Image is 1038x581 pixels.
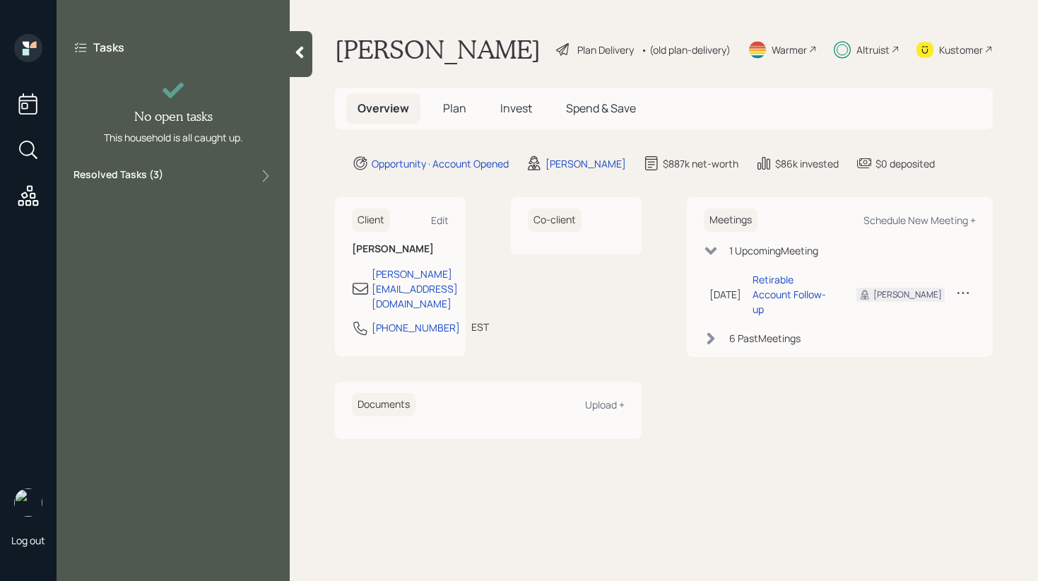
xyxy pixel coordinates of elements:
div: Schedule New Meeting + [863,213,976,227]
h1: [PERSON_NAME] [335,34,541,65]
div: [PERSON_NAME] [873,288,942,301]
div: 1 Upcoming Meeting [729,243,818,258]
div: This household is all caught up. [104,130,243,145]
div: $0 deposited [875,156,935,171]
div: Upload + [585,398,625,411]
div: Opportunity · Account Opened [372,156,509,171]
span: Plan [443,100,466,116]
span: Overview [358,100,409,116]
div: Plan Delivery [577,42,634,57]
label: Tasks [93,40,124,55]
div: Altruist [856,42,890,57]
span: Invest [500,100,532,116]
span: Spend & Save [566,100,636,116]
label: Resolved Tasks ( 3 ) [73,168,163,184]
div: Retirable Account Follow-up [753,272,834,317]
div: • (old plan-delivery) [641,42,731,57]
div: Edit [431,213,449,227]
img: retirable_logo.png [14,488,42,517]
div: Warmer [772,42,807,57]
div: EST [471,319,489,334]
div: [PERSON_NAME] [545,156,626,171]
div: 6 Past Meeting s [729,331,801,346]
h6: [PERSON_NAME] [352,243,449,255]
h4: No open tasks [134,109,213,124]
div: [PHONE_NUMBER] [372,320,460,335]
div: [PERSON_NAME][EMAIL_ADDRESS][DOMAIN_NAME] [372,266,458,311]
h6: Co-client [528,209,582,232]
div: Log out [11,534,45,547]
div: $86k invested [775,156,839,171]
h6: Meetings [704,209,757,232]
h6: Client [352,209,390,232]
div: [DATE] [709,287,741,302]
div: Kustomer [939,42,983,57]
div: $887k net-worth [663,156,738,171]
h6: Documents [352,393,415,416]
